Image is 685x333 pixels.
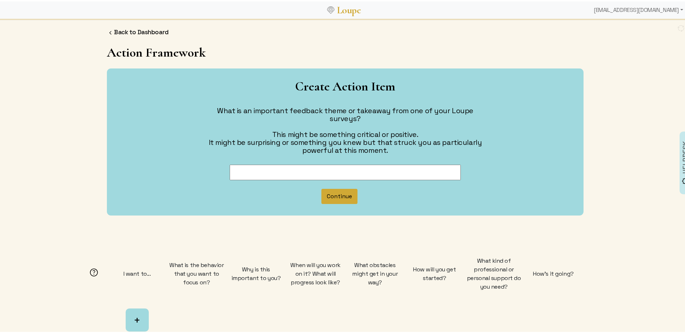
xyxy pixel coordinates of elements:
h1: Action Framework [107,44,584,58]
div: What obstacles might get in your way? [348,255,402,290]
img: Help [89,266,99,276]
div: What is the behavior that you want to focus on? [169,255,224,290]
img: FFFF [107,28,114,35]
img: Loupe Logo [327,5,334,12]
a: Back to Dashboard [114,27,169,35]
button: + [126,307,149,330]
helpicon: Selecting Action Items [89,266,99,276]
div: When will you work on it? What will progress look like? [288,255,343,290]
div: I want to... [110,255,164,290]
h1: Create Action Item [118,77,572,92]
div: How will you get started? [407,255,462,290]
div: Why is this important to you? [229,255,283,290]
img: FFFF [677,23,685,31]
div: What is an important feedback theme or takeaway from one of your Loupe surveys? This might be som... [201,101,490,158]
div: How's it going? [526,255,581,290]
div: What kind of professional or personal support do you need? [467,255,521,290]
a: Loupe [334,2,363,15]
button: Continue [321,187,357,203]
